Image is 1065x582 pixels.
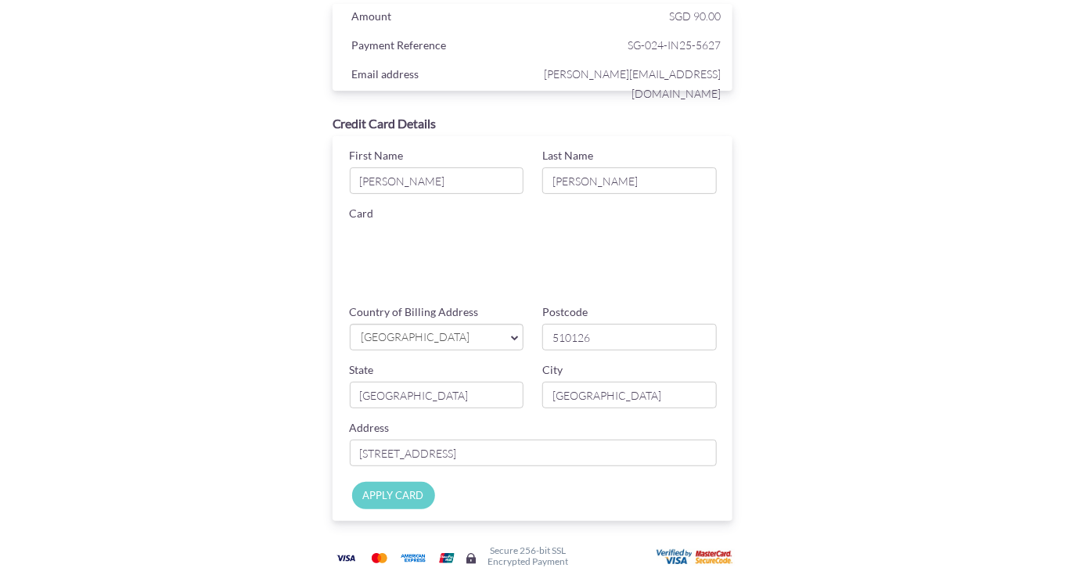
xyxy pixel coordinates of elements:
[536,64,721,103] span: [PERSON_NAME][EMAIL_ADDRESS][DOMAIN_NAME]
[340,64,537,88] div: Email address
[350,148,404,163] label: First Name
[431,548,462,568] img: Union Pay
[465,552,477,565] img: Secure lock
[350,225,720,253] iframe: Secure card number input frame
[350,304,479,320] label: Country of Billing Address
[657,549,735,566] img: User card
[398,548,429,568] img: American Express
[333,115,733,133] div: Credit Card Details
[364,548,395,568] img: Mastercard
[536,35,721,55] span: SG-024-IN25-5627
[545,270,723,298] iframe: Secure card security code input frame
[330,548,362,568] img: Visa
[340,35,537,59] div: Payment Reference
[340,6,537,30] div: Amount
[350,270,527,298] iframe: Secure card expiration date input frame
[350,420,390,436] label: Address
[360,329,498,346] span: [GEOGRAPHIC_DATA]
[669,9,721,23] span: SGD 90.00
[488,545,568,566] h6: Secure 256-bit SSL Encrypted Payment
[352,482,435,509] input: APPLY CARD
[542,362,563,378] label: City
[542,148,593,163] label: Last Name
[542,304,588,320] label: Postcode
[350,324,524,350] a: [GEOGRAPHIC_DATA]
[350,206,374,221] label: Card
[350,362,374,378] label: State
